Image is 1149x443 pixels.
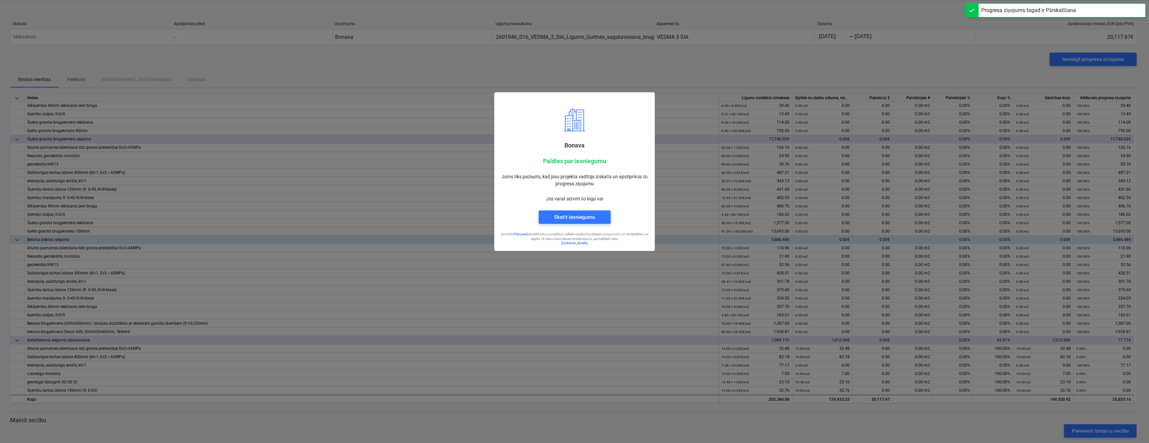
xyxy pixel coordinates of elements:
p: Paldies par iesniegumu [500,157,649,165]
button: Skatīt iesniegumu [539,210,611,224]
div: Skatīt iesniegumu [554,213,595,221]
p: Izmantot pārvaldīt savus projektus, reāllaikā izsekot budžetam, prognozēm un rentabilitātei. Lai ... [500,232,649,241]
p: Jums tiks paziņots, kad jūsu projekta vadītājs izskatīs un apstiprinās šo progresa ziņojumu [500,173,649,187]
a: [DOMAIN_NAME] [561,241,588,245]
p: Bonava [500,141,649,149]
a: Planyard [514,232,527,236]
div: Progresa ziņojums tagad ir Pārskatīšana [981,6,1076,14]
p: Jūs varat aizvērt šo logu vai [500,195,649,202]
